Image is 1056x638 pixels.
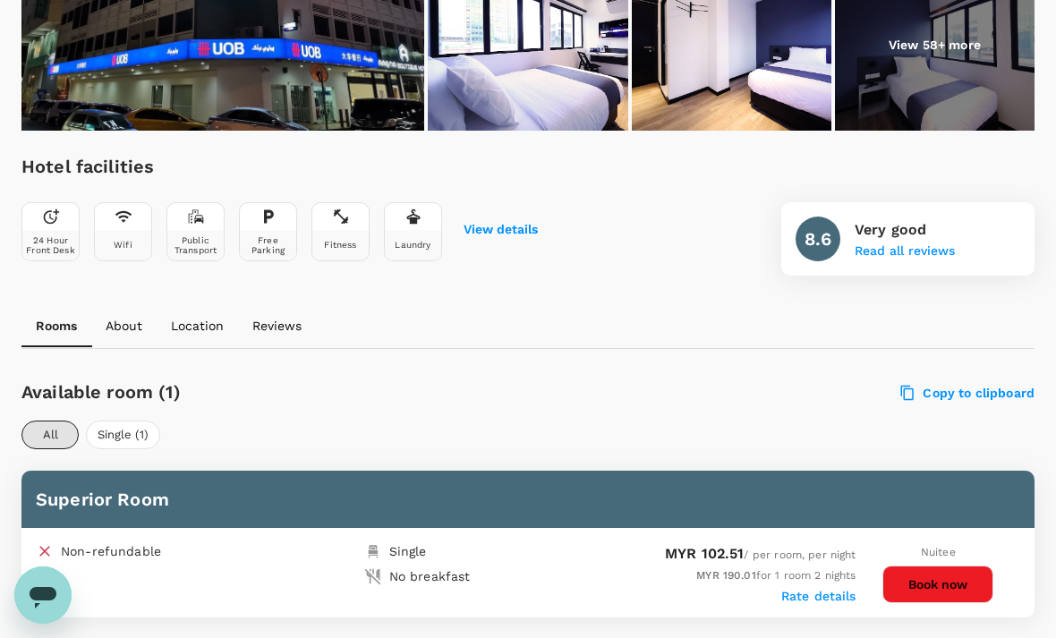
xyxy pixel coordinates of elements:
[855,244,955,259] button: Read all reviews
[781,589,856,603] label: Rate details
[86,421,160,449] button: Single (1)
[21,421,79,449] button: All
[805,225,831,253] h6: 8.6
[901,385,1035,401] label: Copy to clipboard
[114,240,132,250] div: Wifi
[252,317,302,335] p: Reviews
[36,317,77,335] p: Rooms
[665,549,856,561] span: / per room, per night
[389,567,471,585] div: No breakfast
[364,542,382,560] img: single-bed-icon
[324,240,356,250] div: Fitness
[171,235,220,255] div: Public Transport
[171,317,224,335] p: Location
[889,36,981,54] p: View 58+ more
[464,223,538,237] button: View details
[14,566,72,624] iframe: Button to launch messaging window
[389,542,427,560] div: Single
[395,240,430,250] div: Laundry
[21,152,538,181] h6: Hotel facilities
[106,317,142,335] p: About
[855,219,955,241] p: Very good
[882,566,993,603] button: Book now
[696,569,756,582] span: MYR 190.01
[21,378,609,406] h6: Available room (1)
[665,545,745,562] span: MYR 102.51
[26,235,75,255] div: 24 Hour Front Desk
[921,546,956,558] span: Nuitee
[61,542,161,560] p: Non-refundable
[696,569,856,582] span: for 1 room 2 nights
[36,485,1020,514] h6: Superior Room
[243,235,293,255] div: Free Parking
